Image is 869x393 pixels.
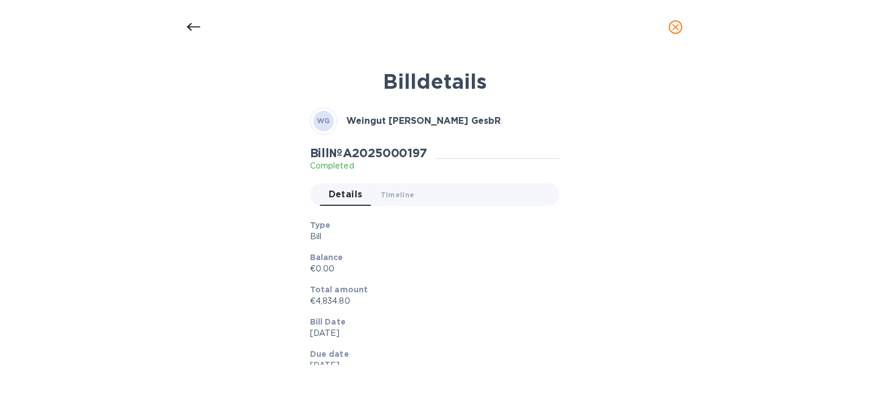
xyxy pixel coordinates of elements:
[346,115,501,126] b: Weingut [PERSON_NAME] GesbR
[317,116,330,125] b: WG
[383,69,487,94] b: Bill details
[310,263,550,275] p: €0.00
[662,14,689,41] button: close
[310,253,343,262] b: Balance
[329,187,363,202] span: Details
[310,295,550,307] p: €4,834.80
[310,146,427,160] h2: Bill № A2025000197
[310,360,550,372] p: [DATE]
[310,160,427,172] p: Completed
[310,231,550,243] p: Bill
[381,189,415,201] span: Timeline
[310,349,349,359] b: Due date
[310,221,331,230] b: Type
[310,327,550,339] p: [DATE]
[310,317,346,326] b: Bill Date
[310,285,368,294] b: Total amount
